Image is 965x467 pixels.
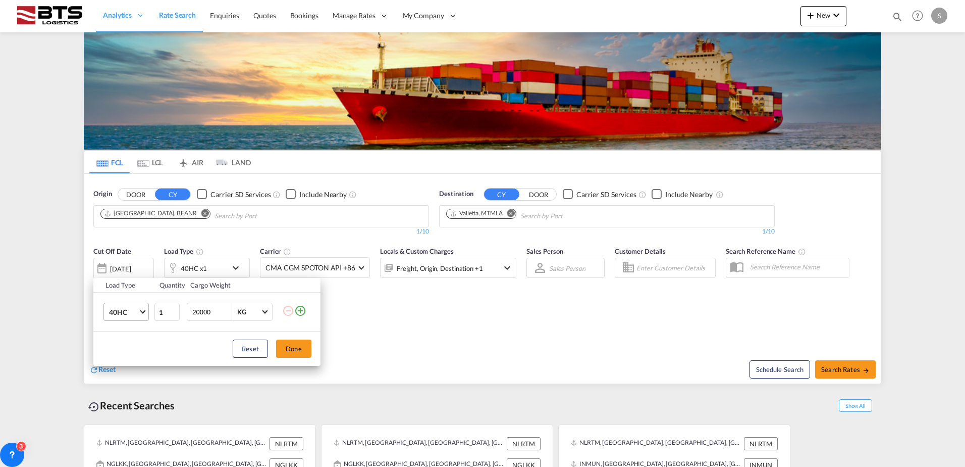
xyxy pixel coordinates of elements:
input: Qty [154,303,180,321]
input: Enter Weight [191,303,232,320]
div: Cargo Weight [190,281,276,290]
md-icon: icon-minus-circle-outline [282,305,294,317]
span: 40HC [109,307,138,317]
md-select: Choose: 40HC [103,303,149,321]
th: Quantity [153,278,185,293]
div: KG [237,308,246,316]
th: Load Type [93,278,153,293]
button: Done [276,340,311,358]
md-icon: icon-plus-circle-outline [294,305,306,317]
button: Reset [233,340,268,358]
